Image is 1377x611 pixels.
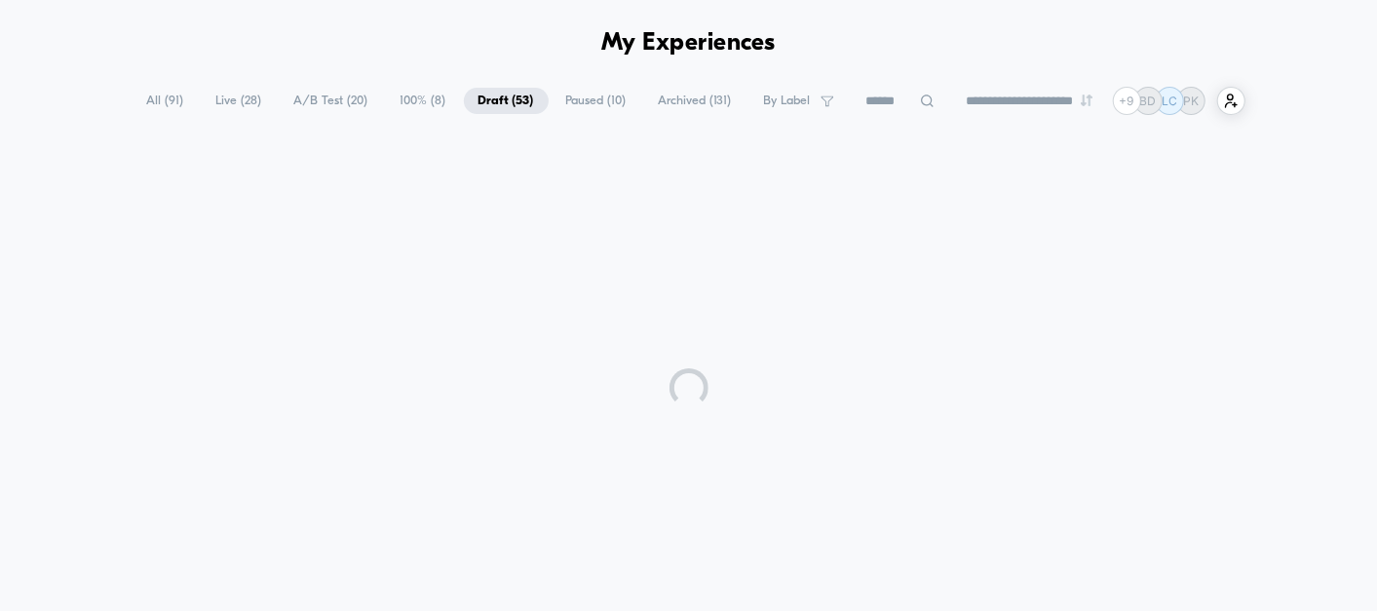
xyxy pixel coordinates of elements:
p: PK [1183,94,1199,108]
p: BD [1140,94,1157,108]
h1: My Experiences [601,29,776,57]
span: 100% ( 8 ) [386,88,461,114]
span: All ( 91 ) [133,88,199,114]
img: end [1081,95,1092,106]
span: A/B Test ( 20 ) [280,88,383,114]
span: By Label [764,94,811,108]
span: Draft ( 53 ) [464,88,549,114]
div: + 9 [1113,87,1141,115]
span: Paused ( 10 ) [552,88,641,114]
span: Archived ( 131 ) [644,88,746,114]
span: Live ( 28 ) [202,88,277,114]
p: LC [1162,94,1177,108]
